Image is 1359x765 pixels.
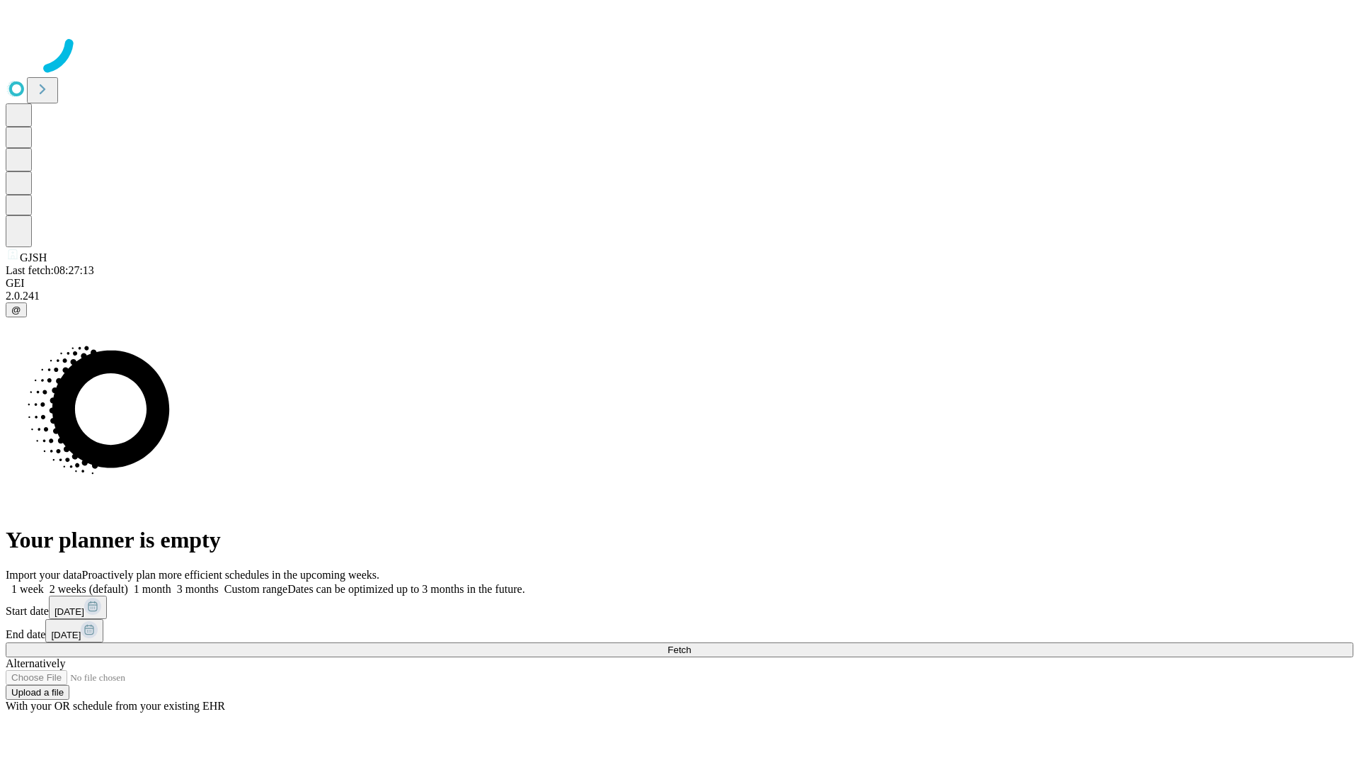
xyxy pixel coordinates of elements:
[6,527,1353,553] h1: Your planner is empty
[6,642,1353,657] button: Fetch
[50,583,128,595] span: 2 weeks (default)
[55,606,84,617] span: [DATE]
[134,583,171,595] span: 1 month
[6,290,1353,302] div: 2.0.241
[11,305,21,315] span: @
[287,583,524,595] span: Dates can be optimized up to 3 months in the future.
[51,630,81,640] span: [DATE]
[6,264,94,276] span: Last fetch: 08:27:13
[6,657,65,669] span: Alternatively
[6,619,1353,642] div: End date
[6,569,82,581] span: Import your data
[224,583,287,595] span: Custom range
[6,700,225,712] span: With your OR schedule from your existing EHR
[6,685,69,700] button: Upload a file
[49,596,107,619] button: [DATE]
[6,302,27,317] button: @
[20,251,47,263] span: GJSH
[82,569,379,581] span: Proactively plan more efficient schedules in the upcoming weeks.
[6,277,1353,290] div: GEI
[6,596,1353,619] div: Start date
[667,645,691,655] span: Fetch
[45,619,103,642] button: [DATE]
[177,583,219,595] span: 3 months
[11,583,44,595] span: 1 week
